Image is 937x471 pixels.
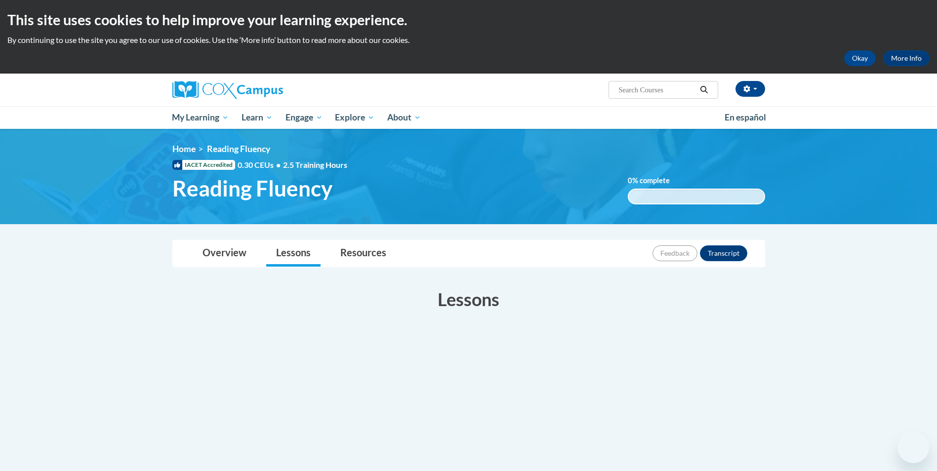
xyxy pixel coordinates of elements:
a: En español [718,107,773,128]
span: Reading Fluency [172,175,332,201]
a: About [381,106,427,129]
a: Learn [235,106,279,129]
a: My Learning [166,106,236,129]
span: Explore [335,112,374,123]
span: • [276,160,281,169]
iframe: Button to launch messaging window [897,432,929,463]
a: Engage [279,106,329,129]
h3: Lessons [172,287,765,312]
a: More Info [883,50,930,66]
a: Explore [328,106,381,129]
span: En español [725,112,766,122]
a: Overview [193,240,256,267]
span: Reading Fluency [207,144,270,154]
input: Search Courses [617,84,696,96]
button: Feedback [652,245,697,261]
a: Resources [330,240,396,267]
a: Cox Campus [172,81,360,99]
button: Transcript [700,245,747,261]
button: Account Settings [735,81,765,97]
span: Engage [285,112,323,123]
span: My Learning [172,112,229,123]
span: Learn [242,112,273,123]
span: About [387,112,421,123]
label: % complete [628,175,685,186]
a: Lessons [266,240,321,267]
button: Okay [844,50,876,66]
span: 2.5 Training Hours [283,160,347,169]
h2: This site uses cookies to help improve your learning experience. [7,10,930,30]
span: 0 [628,176,632,185]
div: Main menu [158,106,780,129]
a: Home [172,144,196,154]
span: IACET Accredited [172,160,235,170]
img: Cox Campus [172,81,283,99]
p: By continuing to use the site you agree to our use of cookies. Use the ‘More info’ button to read... [7,35,930,45]
span: 0.30 CEUs [238,159,283,170]
button: Search [696,84,711,96]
